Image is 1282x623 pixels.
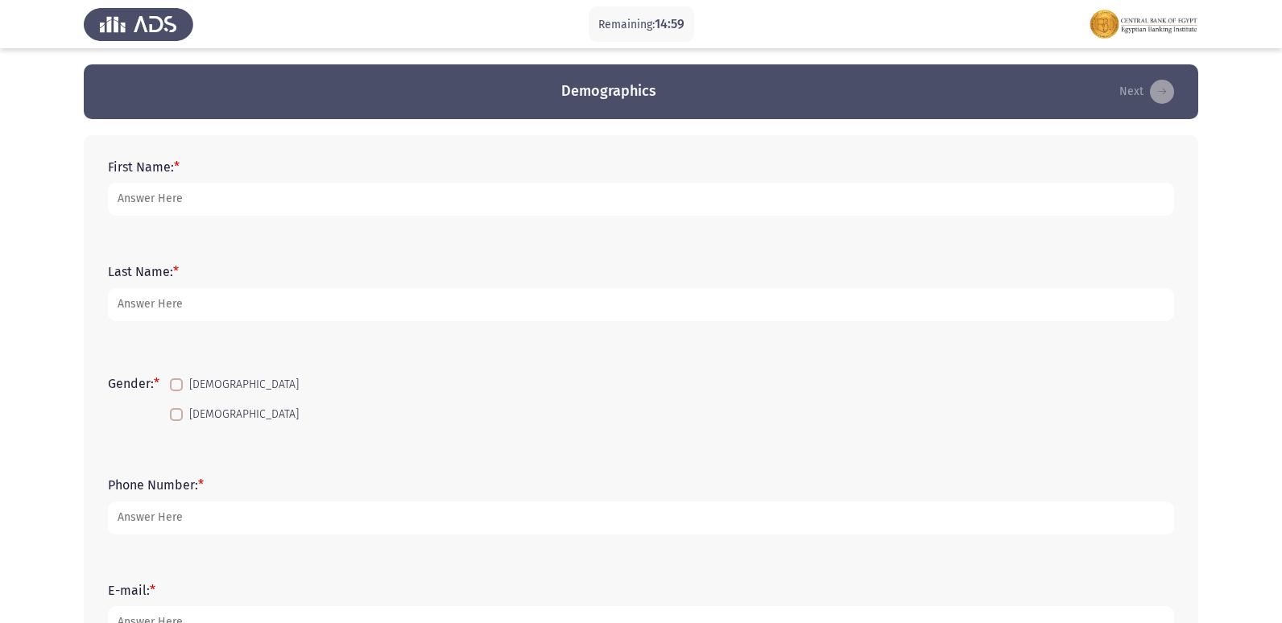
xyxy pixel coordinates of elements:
[189,405,299,424] span: [DEMOGRAPHIC_DATA]
[108,501,1174,534] input: add answer text
[1115,79,1179,105] button: load next page
[655,16,684,31] span: 14:59
[108,477,204,493] label: Phone Number:
[108,583,155,598] label: E-mail:
[108,264,179,279] label: Last Name:
[108,159,180,175] label: First Name:
[108,183,1174,216] input: add answer text
[598,14,684,35] p: Remaining:
[561,81,656,101] h3: Demographics
[189,375,299,394] span: [DEMOGRAPHIC_DATA]
[108,288,1174,321] input: add answer text
[84,2,193,47] img: Assess Talent Management logo
[108,376,159,391] label: Gender:
[1089,2,1198,47] img: Assessment logo of FOCUS Assessment 3 Modules EN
